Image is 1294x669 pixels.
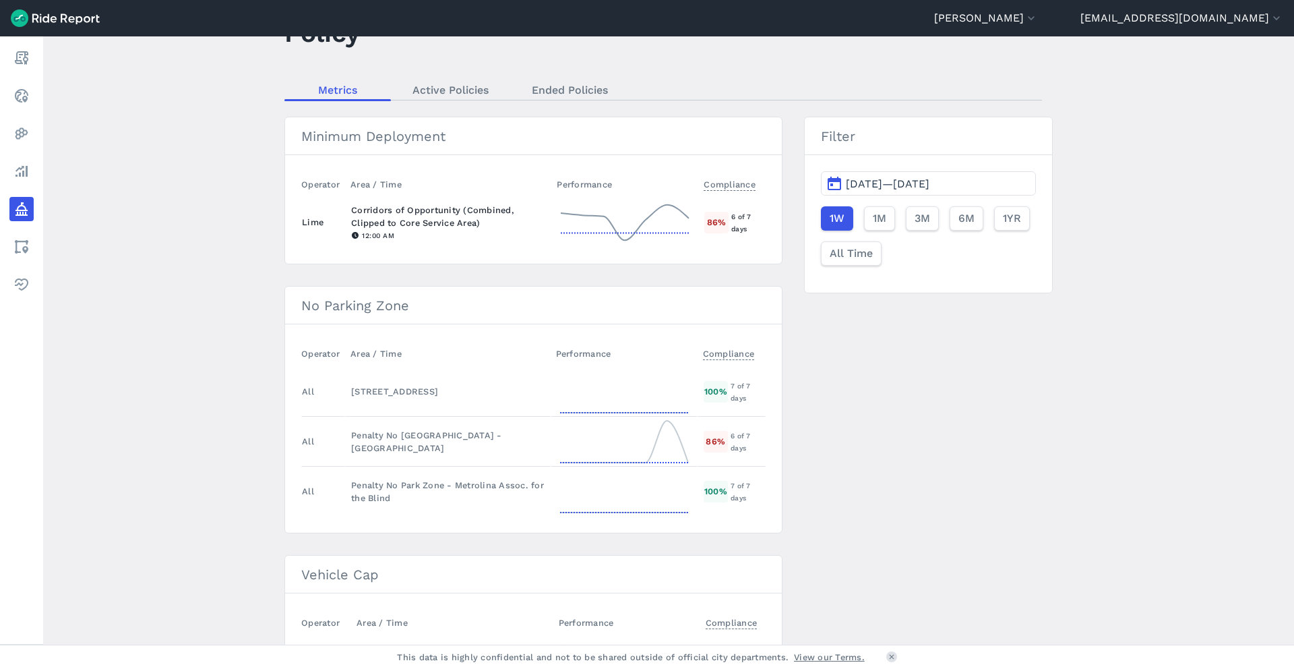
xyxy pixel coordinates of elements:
div: 86 % [704,431,728,452]
div: 6 of 7 days [731,210,765,235]
h3: No Parking Zone [285,287,782,324]
th: Performance [551,171,698,198]
div: Penalty No [GEOGRAPHIC_DATA] - [GEOGRAPHIC_DATA] [351,429,545,455]
button: 3M [906,206,939,231]
a: Areas [9,235,34,259]
th: Performance [551,341,698,367]
th: Performance [553,610,700,636]
a: Report [9,46,34,70]
button: 1W [821,206,853,231]
div: [STREET_ADDRESS] [351,385,545,398]
div: 100 % [704,381,728,402]
div: 12:00 AM [351,229,545,241]
span: Compliance [703,345,755,360]
span: [DATE]—[DATE] [846,177,929,190]
th: Area / Time [345,341,551,367]
div: 86 % [704,212,729,233]
button: [DATE]—[DATE] [821,171,1036,196]
th: Area / Time [345,171,551,198]
span: Compliance [706,614,758,629]
div: All [302,385,314,398]
button: 1YR [994,206,1030,231]
button: 6M [950,206,983,231]
div: 7 of 7 days [731,479,765,504]
a: Analyze [9,159,34,183]
img: Ride Report [11,9,100,27]
div: Penalty No Park Zone - Metrolina Assoc. for the Blind [351,479,545,504]
th: Operator [301,171,345,198]
div: Corridors of Opportunity (Combined, Clipped to Core Service Area) [351,204,545,229]
button: 1M [864,206,895,231]
span: 1W [830,210,844,227]
span: 1YR [1003,210,1021,227]
div: 100 % [704,481,728,502]
a: Health [9,272,34,297]
th: Operator [301,341,345,367]
button: [PERSON_NAME] [934,10,1038,26]
a: Ended Policies [510,80,629,100]
a: Realtime [9,84,34,108]
a: Policy [9,197,34,221]
a: View our Terms. [794,651,865,664]
button: [EMAIL_ADDRESS][DOMAIN_NAME] [1080,10,1283,26]
span: Compliance [704,175,756,191]
span: 6M [958,210,975,227]
span: 1M [873,210,886,227]
button: All Time [821,241,882,266]
h3: Minimum Deployment [285,117,782,155]
div: All [302,485,314,498]
th: Operator [301,610,351,636]
div: 7 of 7 days [731,380,765,404]
h3: Filter [805,117,1052,155]
div: All [302,435,314,448]
a: Metrics [284,80,391,100]
h3: Vehicle Cap [285,556,782,593]
span: All Time [830,245,873,262]
div: Lime [302,216,323,229]
a: Heatmaps [9,121,34,146]
span: 3M [915,210,930,227]
a: Active Policies [391,80,510,100]
th: Area / Time [351,610,553,636]
div: 6 of 7 days [731,430,765,454]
